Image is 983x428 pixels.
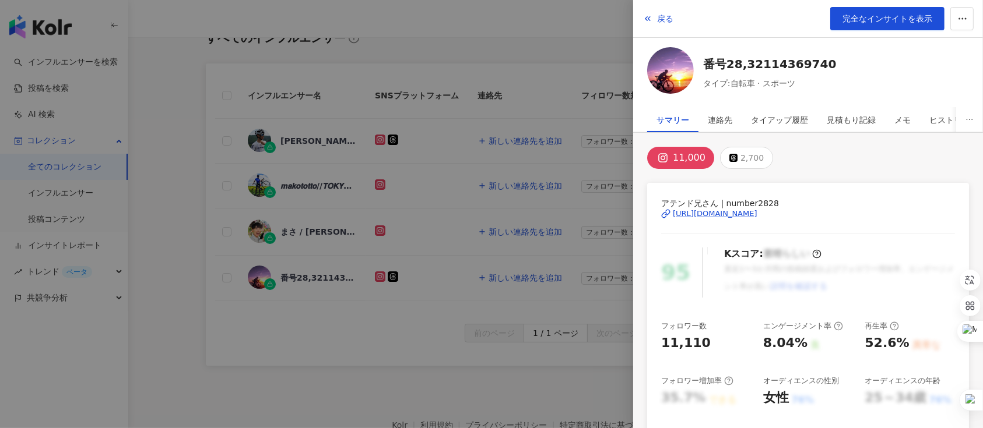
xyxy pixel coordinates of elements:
font: : [760,248,763,259]
font: 見積もり記録 [827,115,876,125]
button: 省略記号 [956,107,983,132]
font: アテンド兄さん | number2828 [661,199,779,208]
font: タイプ:自転車 · スポーツ [703,79,795,88]
button: 2,700 [720,147,773,169]
font: 連絡先 [708,115,732,125]
font: サマリー [656,115,689,125]
font: 完全なインサイトを表示 [842,14,932,23]
font: 11,000 [673,152,705,163]
font: 番号28,32114369740 [703,57,837,71]
font: 女性 [763,390,789,405]
font: オーディエンスの性別 [763,376,839,385]
a: COALアバター [647,47,694,98]
font: 52.6% [865,335,909,350]
img: COALアバター [647,47,694,94]
font: フォロワー増加率 [661,376,722,385]
font: フォロワー数 [661,321,707,330]
font: ヒストリー [929,115,970,125]
font: 再生率 [865,321,887,330]
a: 完全なインサイトを表示 [830,7,945,30]
font: 2,700 [740,153,764,162]
font: エンゲージメント率 [763,321,831,330]
font: 戻る [657,14,673,23]
font: 8.04% [763,335,808,350]
a: 番号28,32114369740 [703,56,837,72]
button: 戻る [643,7,674,30]
font: メモ [894,115,911,125]
a: [URL][DOMAIN_NAME] [661,208,955,219]
font: オーディエンスの年齢 [865,376,940,385]
span: 省略記号 [966,115,974,123]
font: [URL][DOMAIN_NAME] [673,209,757,218]
font: タイアップ履歴 [751,115,808,125]
font: Kスコア [724,248,759,259]
button: 11,000 [647,147,714,169]
font: 11,110 [661,335,711,350]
